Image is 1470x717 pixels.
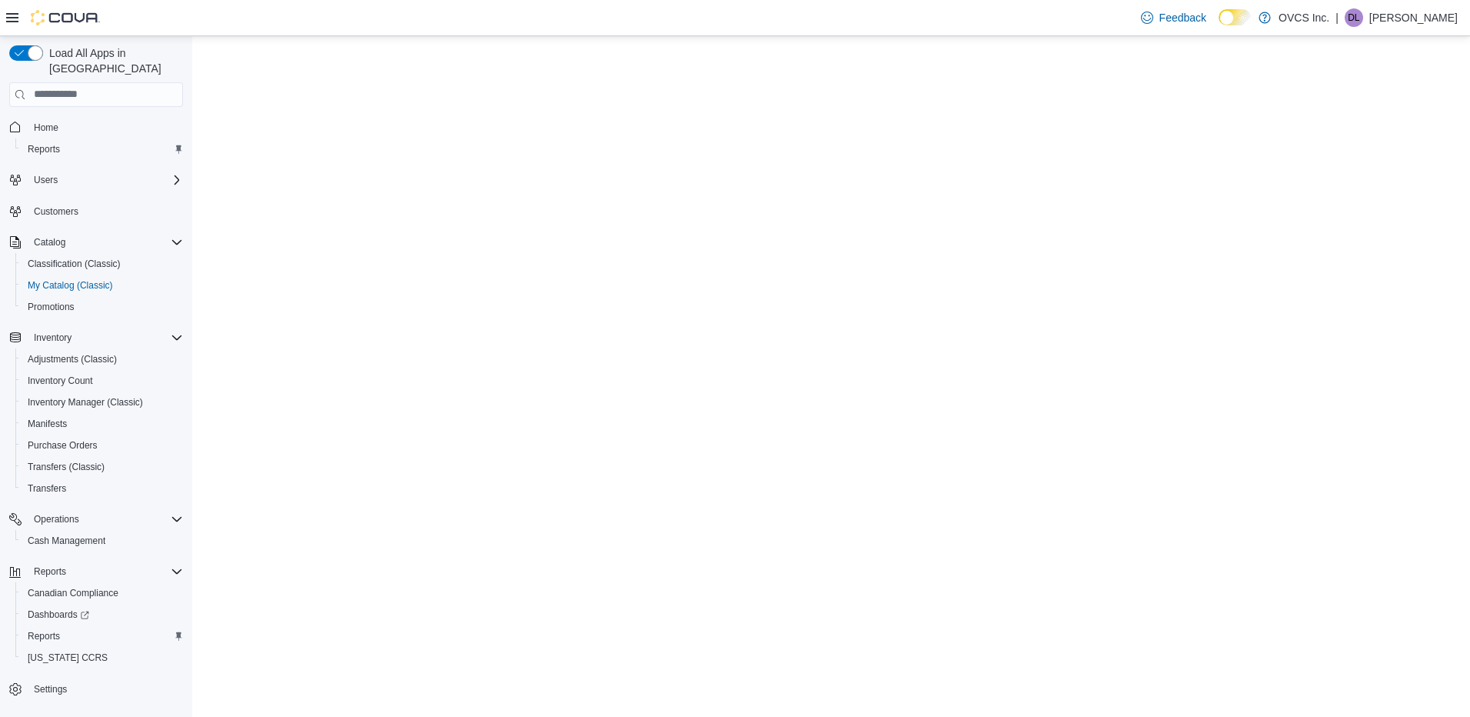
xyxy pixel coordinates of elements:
a: Cash Management [22,532,111,550]
a: Inventory Count [22,372,99,390]
span: Dashboards [22,605,183,624]
p: [PERSON_NAME] [1369,8,1458,27]
button: Reports [3,561,189,582]
img: Cova [31,10,100,25]
span: Promotions [22,298,183,316]
button: Reports [15,625,189,647]
span: Canadian Compliance [28,587,118,599]
span: Purchase Orders [22,436,183,455]
button: Inventory Count [15,370,189,392]
span: [US_STATE] CCRS [28,652,108,664]
span: Users [34,174,58,186]
button: Cash Management [15,530,189,552]
span: Dashboards [28,609,89,621]
span: Classification (Classic) [22,255,183,273]
a: Canadian Compliance [22,584,125,602]
button: Settings [3,678,189,700]
span: Reports [28,630,60,642]
span: Dark Mode [1219,25,1219,26]
span: Inventory Count [28,375,93,387]
span: Settings [28,679,183,699]
span: Transfers (Classic) [28,461,105,473]
span: Inventory [28,328,183,347]
button: Users [3,169,189,191]
span: Washington CCRS [22,649,183,667]
button: Home [3,116,189,138]
button: Catalog [3,232,189,253]
span: Promotions [28,301,75,313]
a: Dashboards [15,604,189,625]
button: Promotions [15,296,189,318]
a: Promotions [22,298,81,316]
a: Classification (Classic) [22,255,127,273]
span: Transfers (Classic) [22,458,183,476]
span: Classification (Classic) [28,258,121,270]
button: Operations [28,510,85,529]
a: Reports [22,140,66,158]
span: Adjustments (Classic) [28,353,117,365]
span: Transfers [28,482,66,495]
span: Settings [34,683,67,695]
button: [US_STATE] CCRS [15,647,189,669]
span: My Catalog (Classic) [28,279,113,292]
a: Customers [28,202,85,221]
a: Manifests [22,415,73,433]
button: Classification (Classic) [15,253,189,275]
button: Operations [3,509,189,530]
a: Home [28,118,65,137]
span: Inventory Manager (Classic) [22,393,183,412]
a: Adjustments (Classic) [22,350,123,369]
a: Feedback [1135,2,1212,33]
span: Users [28,171,183,189]
a: Settings [28,680,73,699]
button: Canadian Compliance [15,582,189,604]
a: Purchase Orders [22,436,104,455]
a: Transfers (Classic) [22,458,111,476]
button: Reports [15,138,189,160]
button: Reports [28,562,72,581]
span: Reports [28,143,60,155]
a: Inventory Manager (Classic) [22,393,149,412]
span: Home [28,118,183,137]
span: Home [34,122,58,134]
span: Inventory Manager (Classic) [28,396,143,409]
div: Donna Labelle [1345,8,1363,27]
span: Customers [28,202,183,221]
span: Inventory Count [22,372,183,390]
span: Catalog [28,233,183,252]
button: Adjustments (Classic) [15,348,189,370]
span: Manifests [28,418,67,430]
button: Transfers [15,478,189,499]
span: Customers [34,205,78,218]
span: Reports [28,562,183,581]
input: Dark Mode [1219,9,1251,25]
button: Customers [3,200,189,222]
span: Load All Apps in [GEOGRAPHIC_DATA] [43,45,183,76]
button: Transfers (Classic) [15,456,189,478]
span: Cash Management [22,532,183,550]
span: DL [1348,8,1359,27]
span: Reports [22,627,183,645]
span: Reports [22,140,183,158]
span: Operations [34,513,79,525]
button: Manifests [15,413,189,435]
button: Inventory [3,327,189,348]
a: My Catalog (Classic) [22,276,119,295]
span: Inventory [34,332,72,344]
span: Manifests [22,415,183,433]
button: Inventory Manager (Classic) [15,392,189,413]
button: Catalog [28,233,72,252]
span: Transfers [22,479,183,498]
span: Operations [28,510,183,529]
a: Dashboards [22,605,95,624]
span: Purchase Orders [28,439,98,452]
a: Transfers [22,479,72,498]
span: Adjustments (Classic) [22,350,183,369]
span: Reports [34,565,66,578]
button: Inventory [28,328,78,347]
span: Canadian Compliance [22,584,183,602]
span: My Catalog (Classic) [22,276,183,295]
p: OVCS Inc. [1279,8,1329,27]
button: My Catalog (Classic) [15,275,189,296]
button: Users [28,171,64,189]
